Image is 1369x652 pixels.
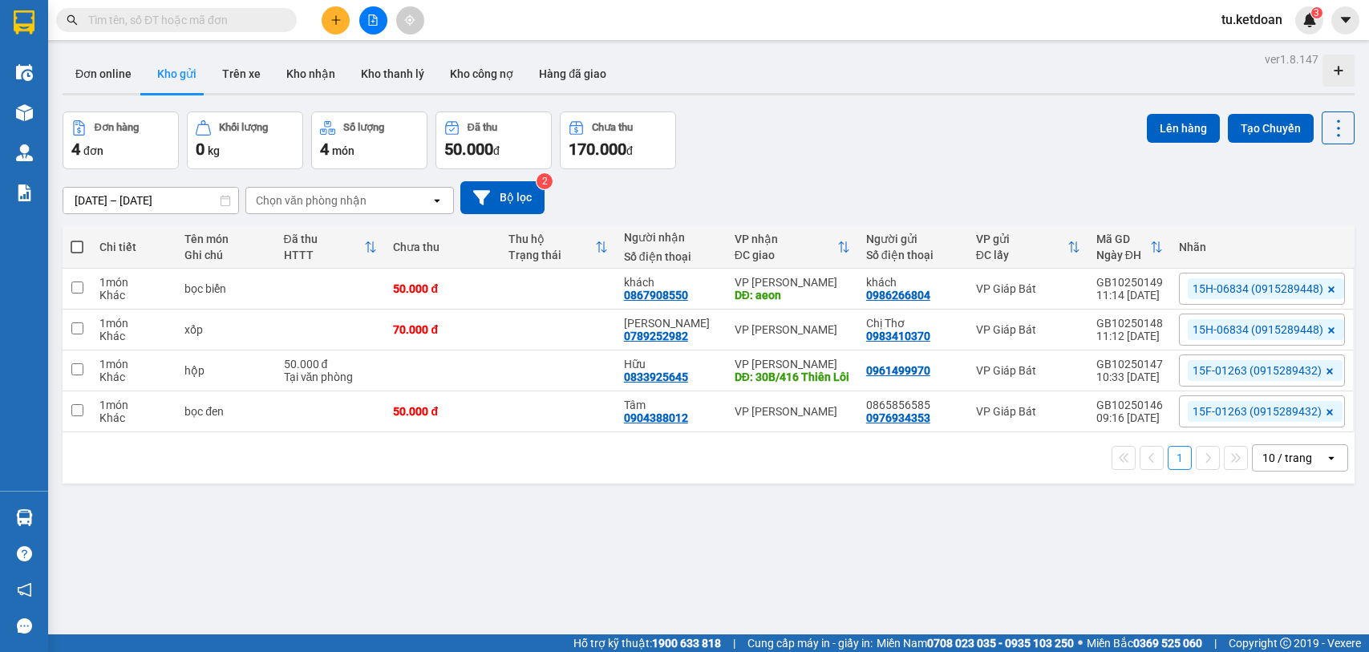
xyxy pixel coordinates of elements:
[17,618,32,634] span: message
[1168,446,1192,470] button: 1
[735,233,837,245] div: VP nhận
[1096,371,1163,383] div: 10:33 [DATE]
[866,233,960,245] div: Người gửi
[526,55,619,93] button: Hàng đã giao
[1209,10,1295,30] span: tu.ketdoan
[1193,281,1323,296] span: 15H-06834 (0915289448)
[735,276,850,289] div: VP [PERSON_NAME]
[284,249,365,261] div: HTTT
[273,55,348,93] button: Kho nhận
[95,122,139,133] div: Đơn hàng
[1193,404,1322,419] span: 15F-01263 (0915289432)
[284,371,378,383] div: Tại văn phòng
[444,140,493,159] span: 50.000
[1096,399,1163,411] div: GB10250146
[1322,55,1355,87] div: Tạo kho hàng mới
[1087,634,1202,652] span: Miền Bắc
[367,14,379,26] span: file-add
[404,14,415,26] span: aim
[735,358,850,371] div: VP [PERSON_NAME]
[1096,233,1150,245] div: Mã GD
[17,582,32,597] span: notification
[624,289,688,302] div: 0867908550
[735,371,850,383] div: DĐ: 30B/416 Thiên Lôi
[67,14,78,26] span: search
[1147,114,1220,143] button: Lên hàng
[99,399,168,411] div: 1 món
[1133,637,1202,650] strong: 0369 525 060
[747,634,873,652] span: Cung cấp máy in - giấy in:
[1096,289,1163,302] div: 11:14 [DATE]
[184,405,267,418] div: bọc đen
[332,144,354,157] span: món
[99,289,168,302] div: Khác
[1325,452,1338,464] svg: open
[560,111,676,169] button: Chưa thu170.000đ
[431,194,444,207] svg: open
[359,6,387,34] button: file-add
[99,411,168,424] div: Khác
[537,173,553,189] sup: 2
[735,289,850,302] div: DĐ: aeon
[396,6,424,34] button: aim
[184,233,267,245] div: Tên món
[1311,7,1322,18] sup: 3
[311,111,427,169] button: Số lượng4món
[1302,13,1317,27] img: icon-new-feature
[976,249,1067,261] div: ĐC lấy
[468,122,497,133] div: Đã thu
[1193,322,1323,337] span: 15H-06834 (0915289448)
[1339,13,1353,27] span: caret-down
[435,111,552,169] button: Đã thu50.000đ
[1214,634,1217,652] span: |
[209,55,273,93] button: Trên xe
[727,226,858,269] th: Toggle SortBy
[1265,51,1318,68] div: ver 1.8.147
[16,144,33,161] img: warehouse-icon
[877,634,1074,652] span: Miền Nam
[1088,226,1171,269] th: Toggle SortBy
[624,330,688,342] div: 0789252982
[976,282,1080,295] div: VP Giáp Bát
[393,282,492,295] div: 50.000 đ
[1193,363,1322,378] span: 15F-01263 (0915289432)
[624,317,719,330] div: Trần Hùng
[276,226,386,269] th: Toggle SortBy
[493,144,500,157] span: đ
[187,111,303,169] button: Khối lượng0kg
[866,289,930,302] div: 0986266804
[735,323,850,336] div: VP [PERSON_NAME]
[99,317,168,330] div: 1 món
[284,358,378,371] div: 50.000 đ
[976,323,1080,336] div: VP Giáp Bát
[508,249,595,261] div: Trạng thái
[330,14,342,26] span: plus
[63,55,144,93] button: Đơn online
[866,411,930,424] div: 0976934353
[17,546,32,561] span: question-circle
[927,637,1074,650] strong: 0708 023 035 - 0935 103 250
[592,122,633,133] div: Chưa thu
[624,371,688,383] div: 0833925645
[735,405,850,418] div: VP [PERSON_NAME]
[1078,640,1083,646] span: ⚪️
[144,55,209,93] button: Kho gửi
[63,111,179,169] button: Đơn hàng4đơn
[1096,317,1163,330] div: GB10250148
[1280,638,1291,649] span: copyright
[976,405,1080,418] div: VP Giáp Bát
[196,140,205,159] span: 0
[624,231,719,244] div: Người nhận
[63,188,238,213] input: Select a date range.
[866,276,960,289] div: khách
[976,364,1080,377] div: VP Giáp Bát
[866,317,960,330] div: Chị Thơ
[866,249,960,261] div: Số điện thoại
[88,11,277,29] input: Tìm tên, số ĐT hoặc mã đơn
[322,6,350,34] button: plus
[569,140,626,159] span: 170.000
[1179,241,1345,253] div: Nhãn
[866,399,960,411] div: 0865856585
[437,55,526,93] button: Kho công nợ
[1096,249,1150,261] div: Ngày ĐH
